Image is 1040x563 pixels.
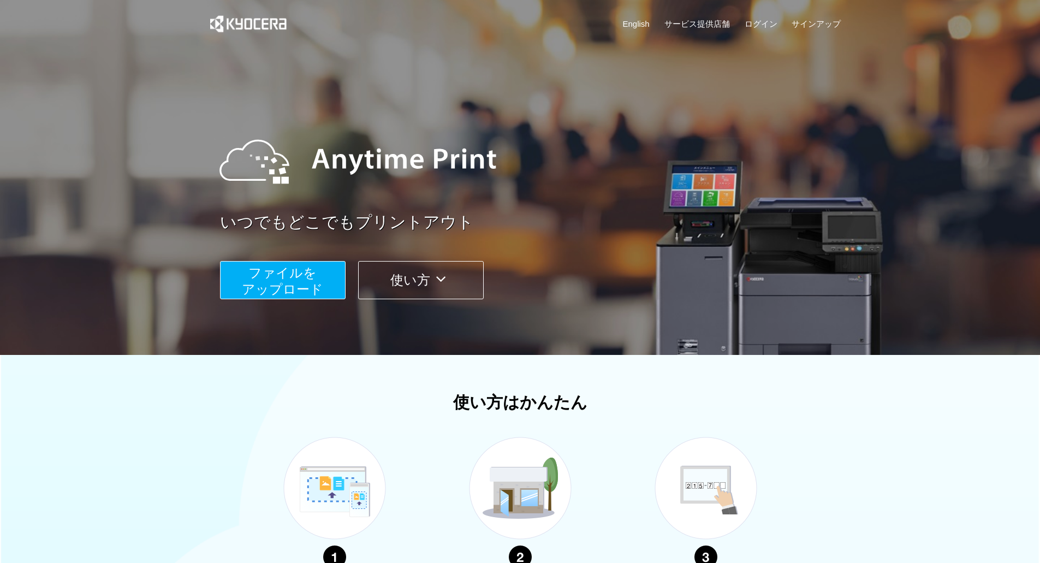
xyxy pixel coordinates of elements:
[745,18,777,29] a: ログイン
[242,265,323,297] span: ファイルを ​​アップロード
[664,18,730,29] a: サービス提供店舗
[358,261,484,299] button: 使い方
[220,261,346,299] button: ファイルを​​アップロード
[623,18,650,29] a: English
[792,18,841,29] a: サインアップ
[220,211,848,234] a: いつでもどこでもプリントアウト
